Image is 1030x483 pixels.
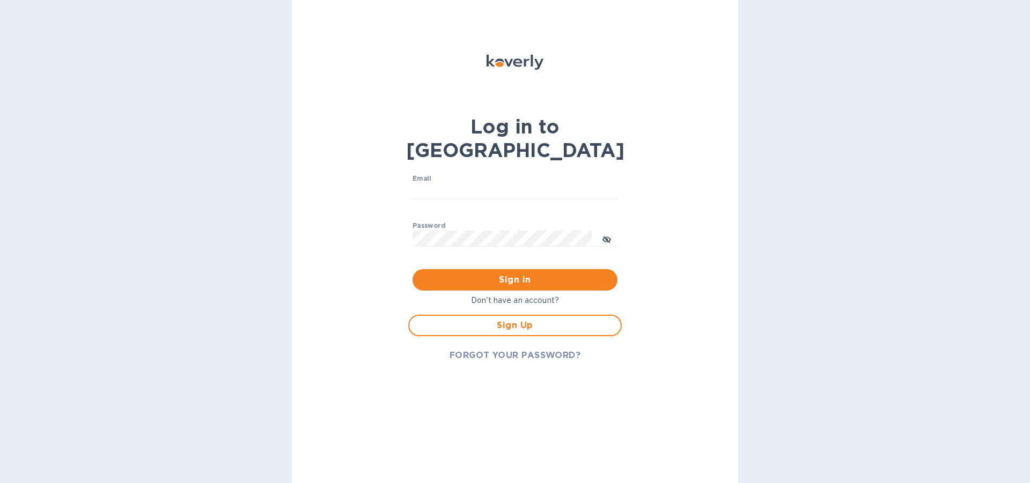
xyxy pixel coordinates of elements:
[413,176,431,182] label: Email
[408,295,622,306] p: Don't have an account?
[450,349,581,362] span: FORGOT YOUR PASSWORD?
[421,273,609,286] span: Sign in
[406,115,624,162] b: Log in to [GEOGRAPHIC_DATA]
[418,319,612,332] span: Sign Up
[408,315,622,336] button: Sign Up
[596,228,617,249] button: toggle password visibility
[413,222,445,229] label: Password
[441,345,590,366] button: FORGOT YOUR PASSWORD?
[413,269,617,291] button: Sign in
[487,55,543,70] img: Koverly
